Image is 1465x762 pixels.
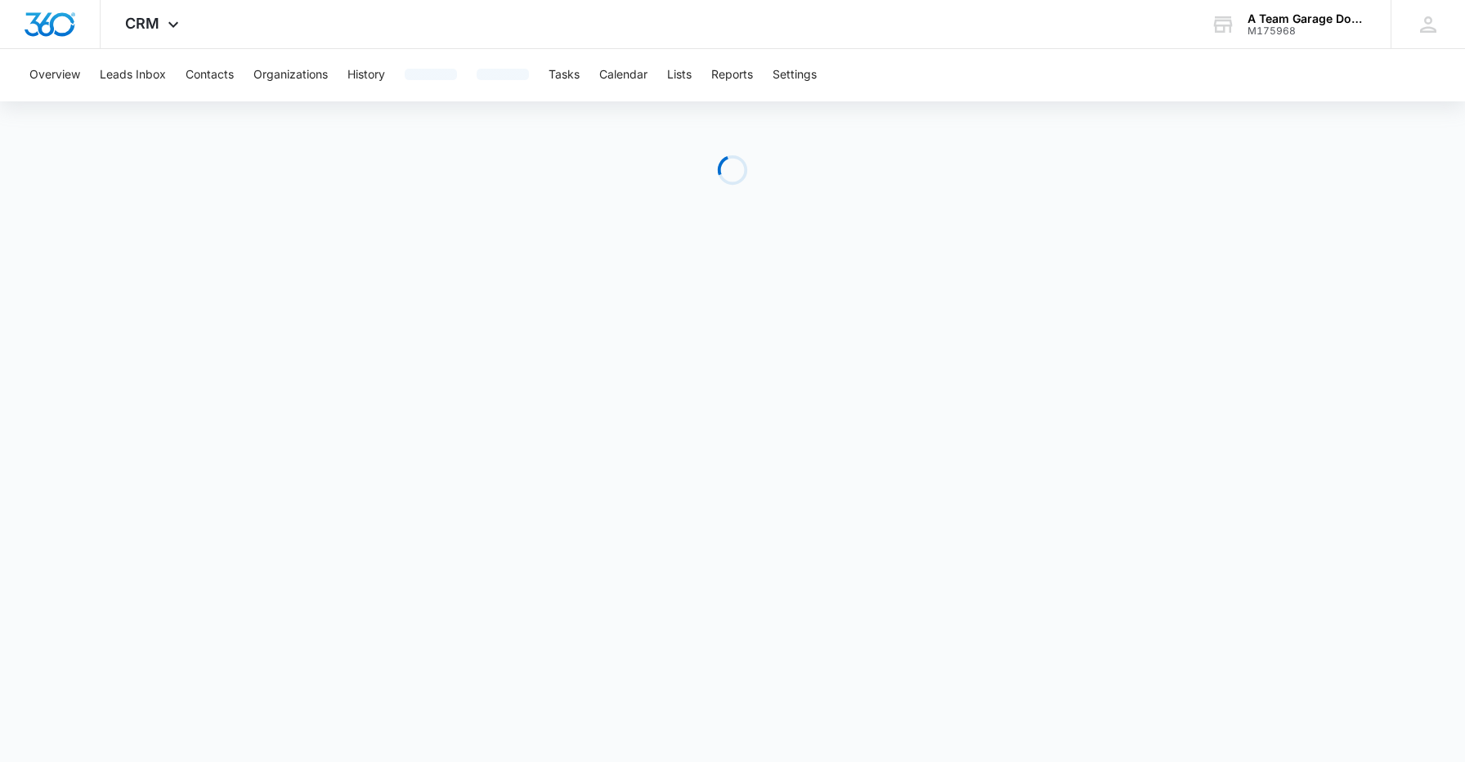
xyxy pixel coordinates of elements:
[347,49,385,101] button: History
[1248,12,1367,25] div: account name
[667,49,692,101] button: Lists
[29,49,80,101] button: Overview
[711,49,753,101] button: Reports
[773,49,817,101] button: Settings
[186,49,234,101] button: Contacts
[125,15,159,32] span: CRM
[599,49,647,101] button: Calendar
[100,49,166,101] button: Leads Inbox
[253,49,328,101] button: Organizations
[549,49,580,101] button: Tasks
[1248,25,1367,37] div: account id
